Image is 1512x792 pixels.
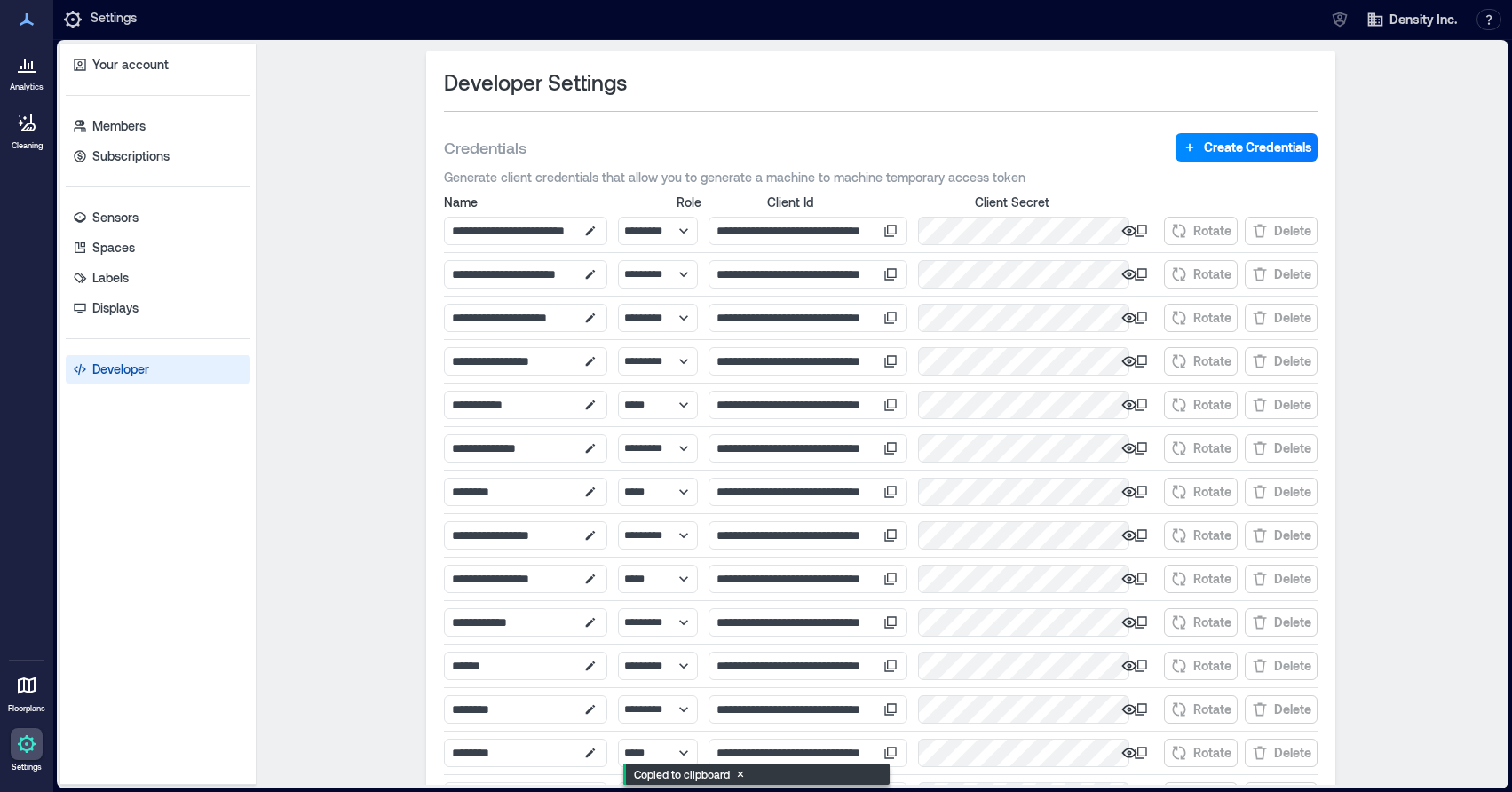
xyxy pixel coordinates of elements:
span: Create Credentials [1204,139,1312,156]
span: Delete [1274,527,1311,544]
p: Copied to clipboard [634,767,730,781]
span: Delete [1274,352,1311,370]
button: Delete [1245,347,1318,376]
span: Rotate [1193,701,1231,718]
button: Delete [1245,695,1318,724]
a: Spaces [66,234,250,262]
p: Floorplans [8,703,45,714]
span: Delete [1274,222,1311,240]
span: Delete [1274,440,1311,457]
p: Settings [12,762,42,772]
button: Delete [1245,652,1318,680]
span: Delete [1274,657,1311,675]
button: Rotate [1164,304,1238,332]
button: Rotate [1164,260,1238,289]
p: Settings [91,9,137,30]
span: Delete [1274,396,1311,414]
span: Delete [1274,483,1311,501]
p: Spaces [92,239,135,257]
button: Density Inc. [1361,5,1462,34]
span: Delete [1274,614,1311,631]
span: Rotate [1193,614,1231,631]
span: Rotate [1193,440,1231,457]
p: Members [92,117,146,135]
span: Rotate [1193,657,1231,675]
div: Client Id [767,194,964,211]
a: Displays [66,294,250,322]
a: Labels [66,264,250,292]
a: Developer [66,355,250,384]
span: Rotate [1193,396,1231,414]
button: Rotate [1164,652,1238,680]
a: Members [66,112,250,140]
span: Rotate [1193,483,1231,501]
a: Analytics [4,43,49,98]
span: Density Inc. [1389,11,1457,28]
p: Analytics [10,82,44,92]
a: Settings [5,723,48,778]
button: Delete [1245,608,1318,637]
button: Delete [1245,521,1318,550]
span: Delete [1274,265,1311,283]
button: Delete [1245,478,1318,506]
button: Delete [1245,260,1318,289]
span: Rotate [1193,744,1231,762]
span: Rotate [1193,352,1231,370]
span: Rotate [1193,265,1231,283]
div: Client Secret [975,194,1200,211]
span: Generate client credentials that allow you to generate a machine to machine temporary access token [444,169,1318,186]
button: Rotate [1164,217,1238,245]
a: Floorplans [3,664,51,719]
span: Developer Settings [444,68,627,97]
a: Cleaning [4,101,49,156]
button: Delete [1245,391,1318,419]
button: Delete [1245,217,1318,245]
a: Your account [66,51,250,79]
a: Sensors [66,203,250,232]
span: Delete [1274,570,1311,588]
button: Rotate [1164,434,1238,463]
button: Delete [1245,739,1318,767]
button: Rotate [1164,695,1238,724]
span: Rotate [1193,309,1231,327]
button: Rotate [1164,391,1238,419]
button: Rotate [1164,347,1238,376]
button: Rotate [1164,521,1238,550]
div: Role [677,194,756,211]
button: Rotate [1164,608,1238,637]
p: Labels [92,269,129,287]
span: Delete [1274,744,1311,762]
button: Delete [1245,304,1318,332]
a: Subscriptions [66,142,250,170]
span: Delete [1274,309,1311,327]
span: Delete [1274,701,1311,718]
p: Displays [92,299,139,317]
button: Rotate [1164,565,1238,593]
button: Rotate [1164,478,1238,506]
div: Name [444,195,666,209]
span: Rotate [1193,222,1231,240]
button: Delete [1245,434,1318,463]
span: Rotate [1193,570,1231,588]
p: Your account [92,56,169,74]
button: Rotate [1164,739,1238,767]
p: Cleaning [12,140,43,151]
p: Developer [92,360,149,378]
span: Credentials [444,137,526,158]
button: Delete [1245,565,1318,593]
span: Rotate [1193,527,1231,544]
p: Sensors [92,209,139,226]
p: Subscriptions [92,147,170,165]
button: Create Credentials [1176,133,1318,162]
